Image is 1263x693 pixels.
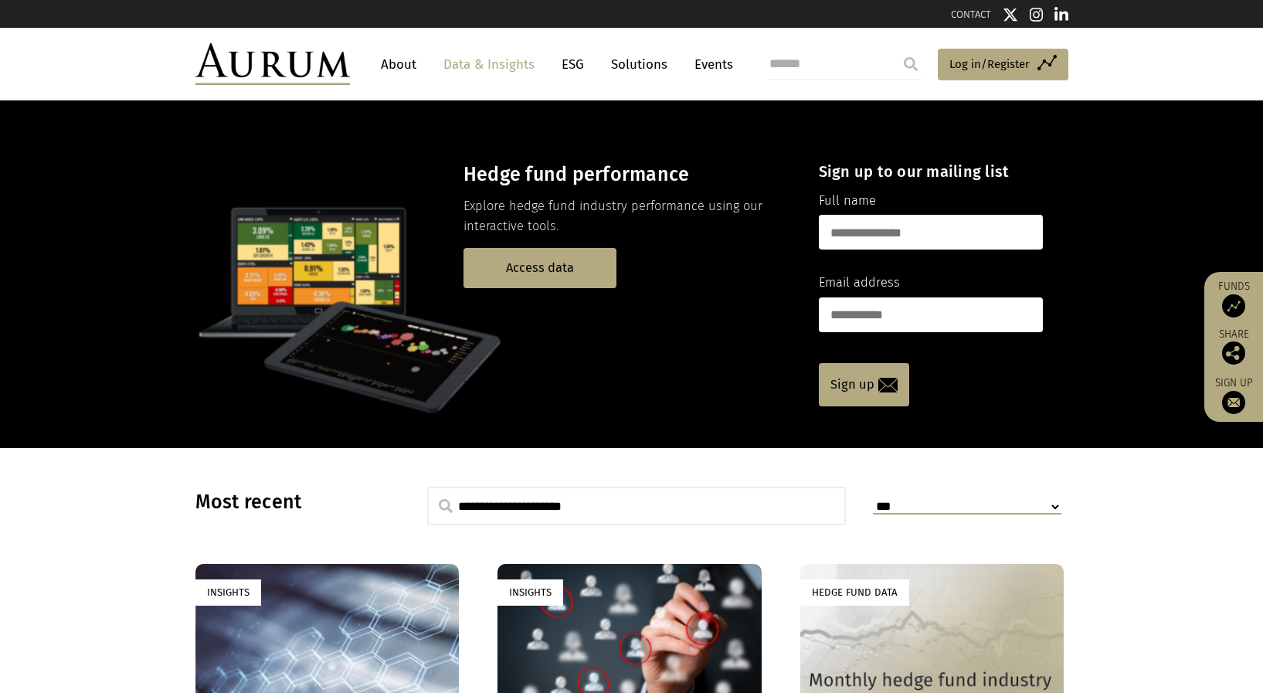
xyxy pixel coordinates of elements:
img: Share this post [1222,341,1245,365]
div: Share [1212,329,1255,365]
label: Full name [819,191,876,211]
label: Email address [819,273,900,293]
a: Access data [463,248,616,287]
img: Instagram icon [1030,7,1044,22]
span: Log in/Register [949,55,1030,73]
img: Twitter icon [1003,7,1018,22]
a: Sign up [819,363,909,406]
a: CONTACT [951,8,991,20]
div: Insights [497,579,563,605]
img: Access Funds [1222,294,1245,318]
a: Log in/Register [938,49,1068,81]
img: Linkedin icon [1054,7,1068,22]
img: search.svg [439,499,453,513]
a: Funds [1212,280,1255,318]
a: Events [687,50,733,79]
a: Sign up [1212,376,1255,414]
a: ESG [554,50,592,79]
a: Solutions [603,50,675,79]
input: Submit [895,49,926,80]
h4: Sign up to our mailing list [819,162,1043,181]
a: About [373,50,424,79]
div: Hedge Fund Data [800,579,909,605]
p: Explore hedge fund industry performance using our interactive tools. [463,196,792,237]
div: Insights [195,579,261,605]
img: Aurum [195,43,350,85]
h3: Hedge fund performance [463,163,792,186]
a: Data & Insights [436,50,542,79]
img: Sign up to our newsletter [1222,391,1245,414]
h3: Most recent [195,491,389,514]
img: email-icon [878,378,898,392]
